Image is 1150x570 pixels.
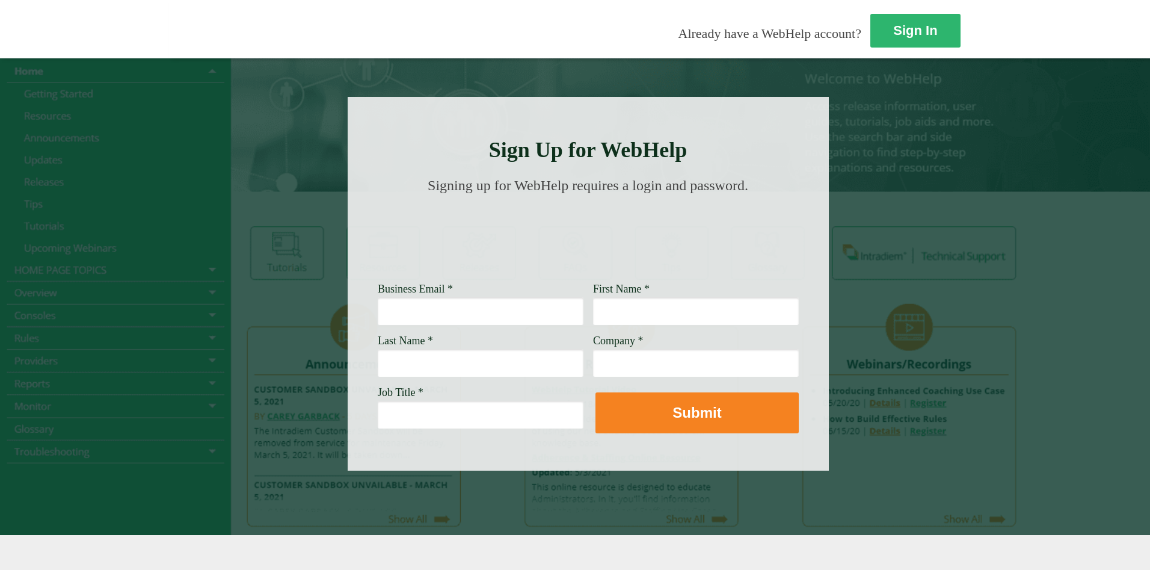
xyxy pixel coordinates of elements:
a: Sign In [870,14,961,48]
strong: Submit [672,404,721,421]
span: Last Name * [378,335,433,347]
span: Company * [593,335,644,347]
img: Need Credentials? Sign up below. Have Credentials? Use the sign-in button. [385,206,792,266]
span: Already have a WebHelp account? [678,26,861,41]
strong: Sign Up for WebHelp [489,138,687,162]
span: First Name * [593,283,650,295]
span: Business Email * [378,283,453,295]
button: Submit [595,392,799,433]
span: Job Title * [378,386,423,398]
strong: Sign In [893,23,937,38]
span: Signing up for WebHelp requires a login and password. [428,178,748,193]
